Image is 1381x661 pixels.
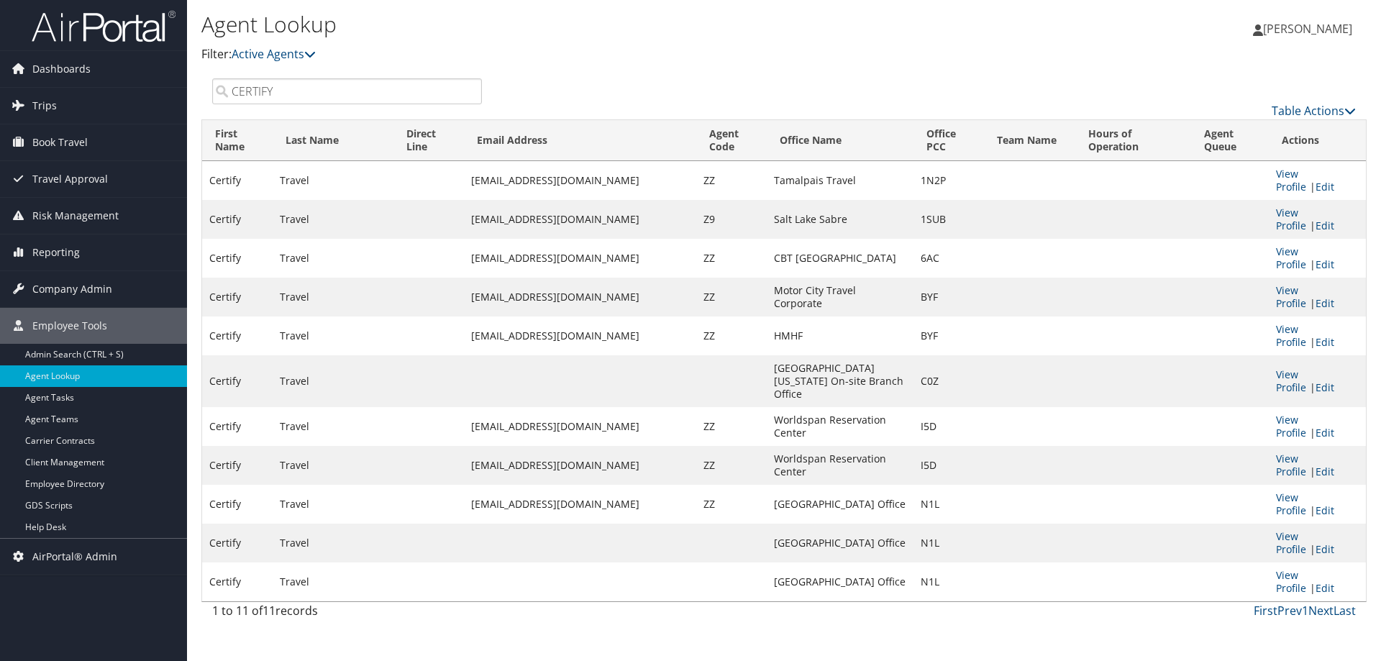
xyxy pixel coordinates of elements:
td: [GEOGRAPHIC_DATA] Office [767,524,913,562]
td: N1L [913,562,984,601]
td: Certify [202,524,273,562]
td: Travel [273,485,393,524]
td: | [1269,316,1366,355]
a: Active Agents [232,46,316,62]
td: BYF [913,278,984,316]
td: I5D [913,446,984,485]
td: Travel [273,562,393,601]
td: Certify [202,239,273,278]
p: Filter: [201,45,978,64]
a: Prev [1277,603,1302,619]
td: CBT [GEOGRAPHIC_DATA] [767,239,913,278]
td: Certify [202,407,273,446]
span: Reporting [32,234,80,270]
span: AirPortal® Admin [32,539,117,575]
span: Risk Management [32,198,119,234]
td: Travel [273,446,393,485]
td: | [1269,161,1366,200]
th: Agent Queue: activate to sort column ascending [1191,120,1269,161]
a: View Profile [1276,283,1306,310]
a: Table Actions [1272,103,1356,119]
td: Certify [202,278,273,316]
td: 6AC [913,239,984,278]
a: View Profile [1276,245,1306,271]
img: airportal-logo.png [32,9,176,43]
td: Travel [273,316,393,355]
td: | [1269,485,1366,524]
span: 11 [263,603,275,619]
input: Search [212,78,482,104]
a: View Profile [1276,167,1306,193]
td: Certify [202,355,273,407]
a: Edit [1316,426,1334,439]
th: Email Address: activate to sort column ascending [464,120,696,161]
span: [PERSON_NAME] [1263,21,1352,37]
td: [EMAIL_ADDRESS][DOMAIN_NAME] [464,446,696,485]
td: ZZ [696,161,767,200]
a: Edit [1316,465,1334,478]
h1: Agent Lookup [201,9,978,40]
td: Travel [273,524,393,562]
td: ZZ [696,316,767,355]
a: View Profile [1276,491,1306,517]
span: Book Travel [32,124,88,160]
a: Edit [1316,257,1334,271]
td: Certify [202,485,273,524]
td: [EMAIL_ADDRESS][DOMAIN_NAME] [464,485,696,524]
td: [EMAIL_ADDRESS][DOMAIN_NAME] [464,200,696,239]
a: First [1254,603,1277,619]
a: View Profile [1276,368,1306,394]
td: | [1269,562,1366,601]
td: | [1269,355,1366,407]
td: Travel [273,161,393,200]
a: View Profile [1276,568,1306,595]
td: [GEOGRAPHIC_DATA][US_STATE] On-site Branch Office [767,355,913,407]
span: Trips [32,88,57,124]
td: Travel [273,355,393,407]
td: Certify [202,200,273,239]
td: [EMAIL_ADDRESS][DOMAIN_NAME] [464,407,696,446]
a: Edit [1316,380,1334,394]
td: ZZ [696,239,767,278]
th: Hours of Operation: activate to sort column ascending [1075,120,1191,161]
a: View Profile [1276,413,1306,439]
td: | [1269,446,1366,485]
span: Dashboards [32,51,91,87]
a: Edit [1316,180,1334,193]
td: Tamalpais Travel [767,161,913,200]
td: BYF [913,316,984,355]
td: Certify [202,562,273,601]
a: View Profile [1276,452,1306,478]
td: [GEOGRAPHIC_DATA] Office [767,562,913,601]
td: Z9 [696,200,767,239]
td: Worldspan Reservation Center [767,446,913,485]
span: Travel Approval [32,161,108,197]
a: Edit [1316,219,1334,232]
td: | [1269,407,1366,446]
td: N1L [913,524,984,562]
a: Edit [1316,542,1334,556]
td: [EMAIL_ADDRESS][DOMAIN_NAME] [464,239,696,278]
th: Office Name: activate to sort column ascending [767,120,913,161]
td: | [1269,278,1366,316]
td: ZZ [696,407,767,446]
td: Travel [273,200,393,239]
th: Agent Code: activate to sort column ascending [696,120,767,161]
td: | [1269,200,1366,239]
a: View Profile [1276,206,1306,232]
a: Next [1308,603,1334,619]
th: First Name: activate to sort column ascending [202,120,273,161]
a: [PERSON_NAME] [1253,7,1367,50]
td: ZZ [696,278,767,316]
td: ZZ [696,446,767,485]
div: 1 to 11 of records [212,602,482,626]
a: 1 [1302,603,1308,619]
a: View Profile [1276,322,1306,349]
td: [GEOGRAPHIC_DATA] Office [767,485,913,524]
td: HMHF [767,316,913,355]
a: Edit [1316,581,1334,595]
td: Certify [202,316,273,355]
td: Salt Lake Sabre [767,200,913,239]
td: Motor City Travel Corporate [767,278,913,316]
td: I5D [913,407,984,446]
